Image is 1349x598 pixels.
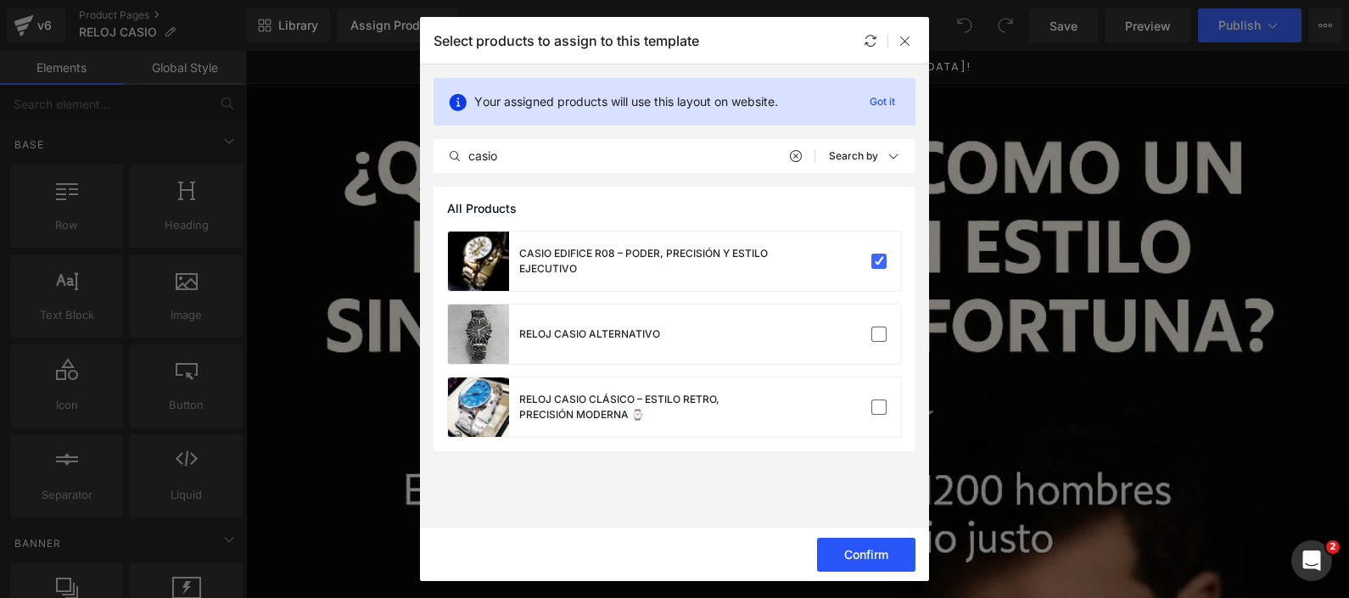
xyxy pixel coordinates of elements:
button: Confirm [817,538,915,572]
div: RELOJ CASIO ALTERNATIVO [519,327,660,342]
iframe: Intercom live chat [1291,540,1332,581]
a: product-img [448,232,509,291]
p: Got it [863,92,902,112]
span: All Products [447,202,517,215]
div: RELOJ CASIO CLÁSICO – ESTILO RETRO, PRECISIÓN MODERNA ⌚ [519,392,774,422]
p: Search by [829,150,878,162]
p: Your assigned products will use this layout on website. [474,92,778,111]
a: product-img [448,305,509,364]
a: product-img [448,377,509,437]
span: 2 [1326,540,1340,554]
div: CASIO EDIFICE R08 – PODER, PRECISIÓN Y ESTILO EJECUTIVO [519,246,774,277]
p: Select products to assign to this template [434,32,699,49]
input: Search products [434,146,814,166]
